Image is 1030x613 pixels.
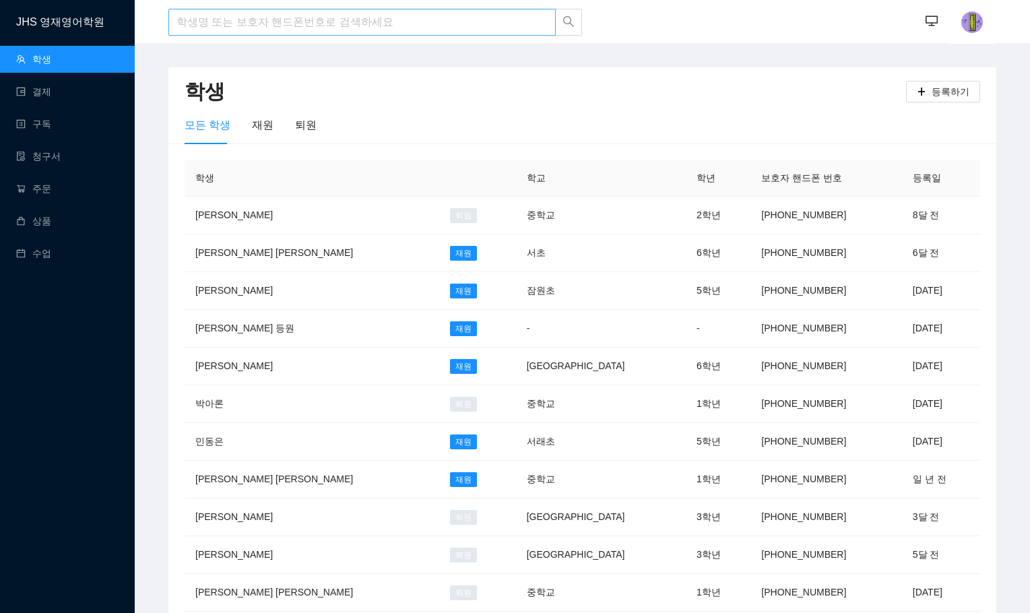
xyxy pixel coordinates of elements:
a: shopping-cart주문 [16,183,51,194]
td: [PHONE_NUMBER] [750,574,901,612]
span: 재원 [450,246,477,261]
button: search [555,9,582,36]
td: 5학년 [686,272,750,310]
td: [PHONE_NUMBER] [750,234,901,272]
td: [PERSON_NAME] [185,348,439,385]
a: file-done청구서 [16,151,61,162]
td: [PHONE_NUMBER] [750,310,901,348]
span: 퇴원 [450,397,477,412]
td: [GEOGRAPHIC_DATA] [516,536,686,574]
td: 6달 전 [902,234,980,272]
td: 3달 전 [902,498,980,536]
td: [DATE] [902,385,980,423]
td: 민동은 [185,423,439,461]
td: [PERSON_NAME] [185,498,439,536]
td: - [516,310,686,348]
td: [PERSON_NAME] [PERSON_NAME] [185,234,439,272]
td: 8달 전 [902,197,980,234]
th: 등록일 [902,160,980,197]
td: 서초 [516,234,686,272]
td: [PHONE_NUMBER] [750,197,901,234]
td: 6학년 [686,348,750,385]
a: profile구독 [16,119,51,129]
td: 중학교 [516,574,686,612]
span: 퇴원 [450,510,477,525]
td: [PHONE_NUMBER] [750,385,901,423]
span: 재원 [450,359,477,374]
td: [DATE] [902,272,980,310]
td: 박아론 [185,385,439,423]
td: [PERSON_NAME] [185,197,439,234]
td: 중학교 [516,197,686,234]
th: 학년 [686,160,750,197]
span: plus [917,87,926,98]
td: [PERSON_NAME] [185,272,439,310]
td: 1학년 [686,461,750,498]
a: wallet결제 [16,86,51,97]
span: 재원 [450,284,477,298]
td: [PHONE_NUMBER] [750,461,901,498]
td: 2학년 [686,197,750,234]
th: 보호자 핸드폰 번호 [750,160,901,197]
td: [GEOGRAPHIC_DATA] [516,498,686,536]
td: [PHONE_NUMBER] [750,536,901,574]
td: [PERSON_NAME] [PERSON_NAME] [185,461,439,498]
img: photo.jpg [961,11,983,33]
td: 5달 전 [902,536,980,574]
span: 퇴원 [450,548,477,562]
td: - [686,310,750,348]
td: [PERSON_NAME] [185,536,439,574]
div: 재원 [252,117,273,133]
a: team학생 [16,54,51,65]
span: 퇴원 [450,585,477,600]
th: 학교 [516,160,686,197]
td: 6학년 [686,234,750,272]
td: [DATE] [902,574,980,612]
td: [PHONE_NUMBER] [750,348,901,385]
span: desktop [926,15,938,29]
td: 1학년 [686,574,750,612]
input: 학생명 또는 보호자 핸드폰번호로 검색하세요 [168,9,556,36]
a: shopping상품 [16,216,51,226]
td: 3학년 [686,498,750,536]
span: 재원 [450,434,477,449]
h2: 학생 [185,78,906,106]
td: 일 년 전 [902,461,980,498]
td: 중학교 [516,385,686,423]
span: 퇴원 [450,208,477,223]
td: 서래초 [516,423,686,461]
td: 3학년 [686,536,750,574]
td: [PERSON_NAME] [PERSON_NAME] [185,574,439,612]
td: [DATE] [902,310,980,348]
a: calendar수업 [16,248,51,259]
button: plus등록하기 [906,81,980,102]
td: [DATE] [902,423,980,461]
button: desktop [918,8,945,35]
span: 재원 [450,472,477,487]
td: [PHONE_NUMBER] [750,423,901,461]
td: 중학교 [516,461,686,498]
span: 재원 [450,321,477,336]
td: [PHONE_NUMBER] [750,272,901,310]
td: [PERSON_NAME] 등원 [185,310,439,348]
div: 모든 학생 [185,117,230,133]
td: [PHONE_NUMBER] [750,498,901,536]
td: 1학년 [686,385,750,423]
td: 5학년 [686,423,750,461]
span: search [562,15,575,30]
td: 잠원초 [516,272,686,310]
th: 학생 [185,160,439,197]
div: 퇴원 [295,117,317,133]
td: [DATE] [902,348,980,385]
span: 등록하기 [932,84,969,99]
td: [GEOGRAPHIC_DATA] [516,348,686,385]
